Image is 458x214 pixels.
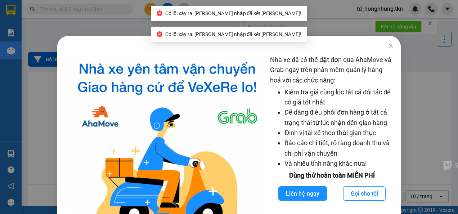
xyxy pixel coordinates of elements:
button: Close [381,36,401,56]
span: Có lỗi xảy ra: [PERSON_NAME] nhập đã kết [PERSON_NAME]! [165,31,302,37]
span: close-circle [157,31,162,37]
div: Dùng thử hoàn toàn MIỄN PHÍ [270,170,394,180]
li: Định vị tài xế theo thời gian thực [284,128,394,138]
span: Gọi cho tôi [351,189,378,198]
li: Báo cáo chi tiết, rõ ràng doanh thu và chi phí vận chuyển [284,138,394,159]
button: Liên hệ ngay [278,186,327,201]
span: close-circle [157,10,162,16]
span: Liên hệ ngay [286,189,319,198]
li: Dễ dàng điều phối đơn hàng ở tất cả trạng thái từ lúc nhận đến giao hàng [284,107,394,128]
li: Và nhiều tính năng khác nữa! [284,159,394,169]
li: Kiểm tra giá cùng lúc tất cả đối tác để có giá tốt nhất [284,87,394,108]
span: close [388,43,394,49]
button: Gọi cho tôi [343,186,386,201]
span: Có lỗi xảy ra: [PERSON_NAME] nhập đã kết [PERSON_NAME]! [165,10,302,16]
